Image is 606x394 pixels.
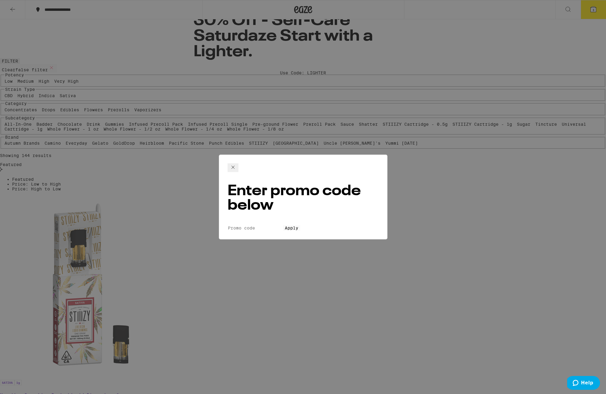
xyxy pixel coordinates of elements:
[228,225,283,231] input: Promo code
[285,226,298,230] span: Apply
[567,376,600,391] iframe: Opens a widget where you can find more information
[283,225,300,231] button: Apply
[228,184,379,213] h2: Enter promo code below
